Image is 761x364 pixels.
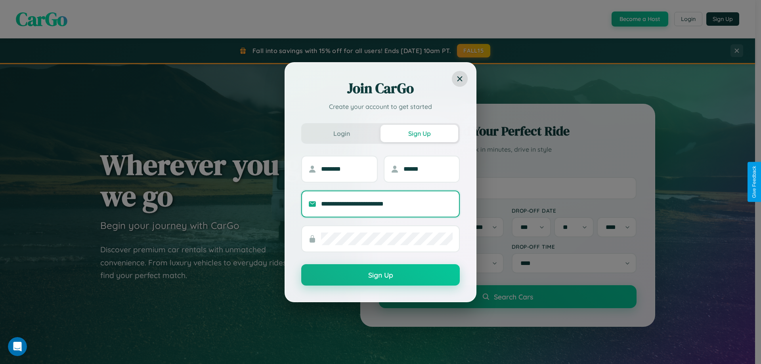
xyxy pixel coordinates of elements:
button: Login [303,125,380,142]
h2: Join CarGo [301,79,460,98]
p: Create your account to get started [301,102,460,111]
iframe: Intercom live chat [8,337,27,356]
div: Give Feedback [751,166,757,198]
button: Sign Up [301,264,460,286]
button: Sign Up [380,125,458,142]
